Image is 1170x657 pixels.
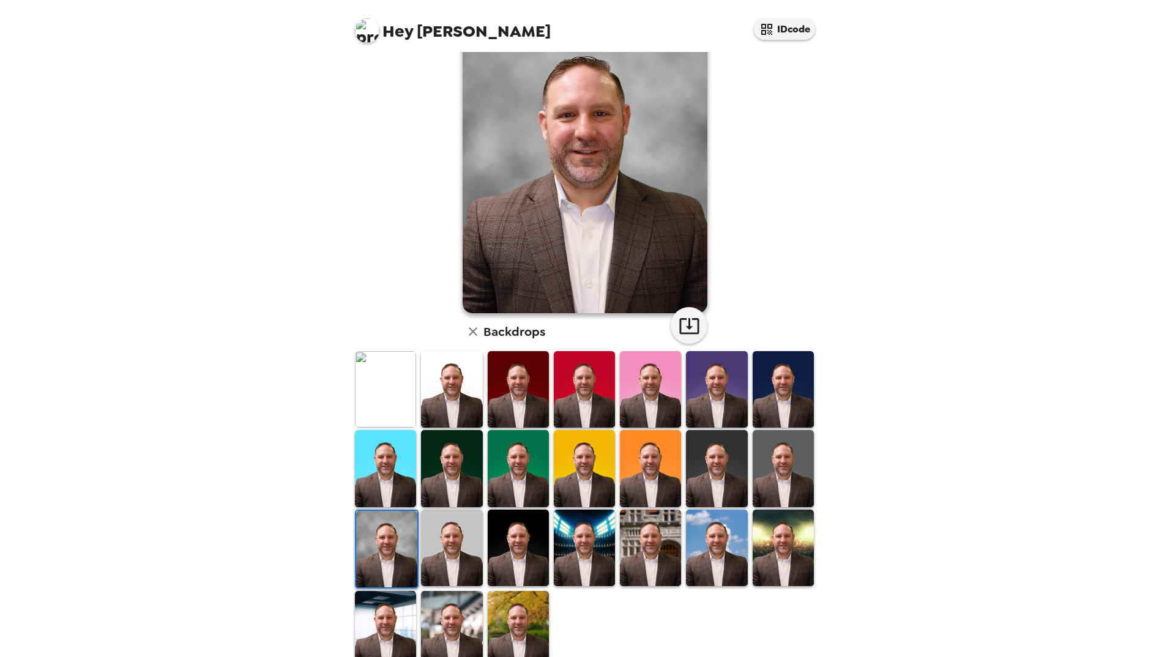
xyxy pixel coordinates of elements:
button: IDcode [754,18,815,40]
h6: Backdrops [483,322,545,341]
img: profile pic [355,18,379,43]
span: [PERSON_NAME] [355,12,551,40]
span: Hey [382,20,413,42]
img: user [463,7,707,313]
img: Original [355,351,416,428]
